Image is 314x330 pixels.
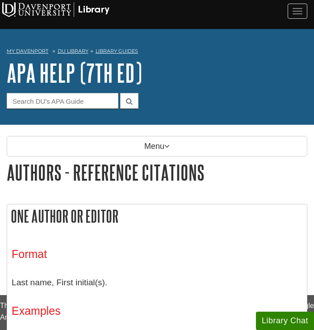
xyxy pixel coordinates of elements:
[7,93,118,109] input: Search DU's APA Guide
[12,248,302,261] h3: Format
[7,204,307,228] h2: One Author or Editor
[7,136,307,157] p: Menu
[12,270,302,296] p: Last name, First initial(s).
[2,2,109,17] img: Davenport University Logo
[7,161,307,184] h1: Authors - Reference Citations
[12,305,302,317] h3: Examples
[7,59,142,87] a: APA Help (7th Ed)
[7,47,48,55] a: My Davenport
[96,48,138,54] a: Library Guides
[58,48,88,54] a: DU Library
[256,312,314,330] button: Library Chat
